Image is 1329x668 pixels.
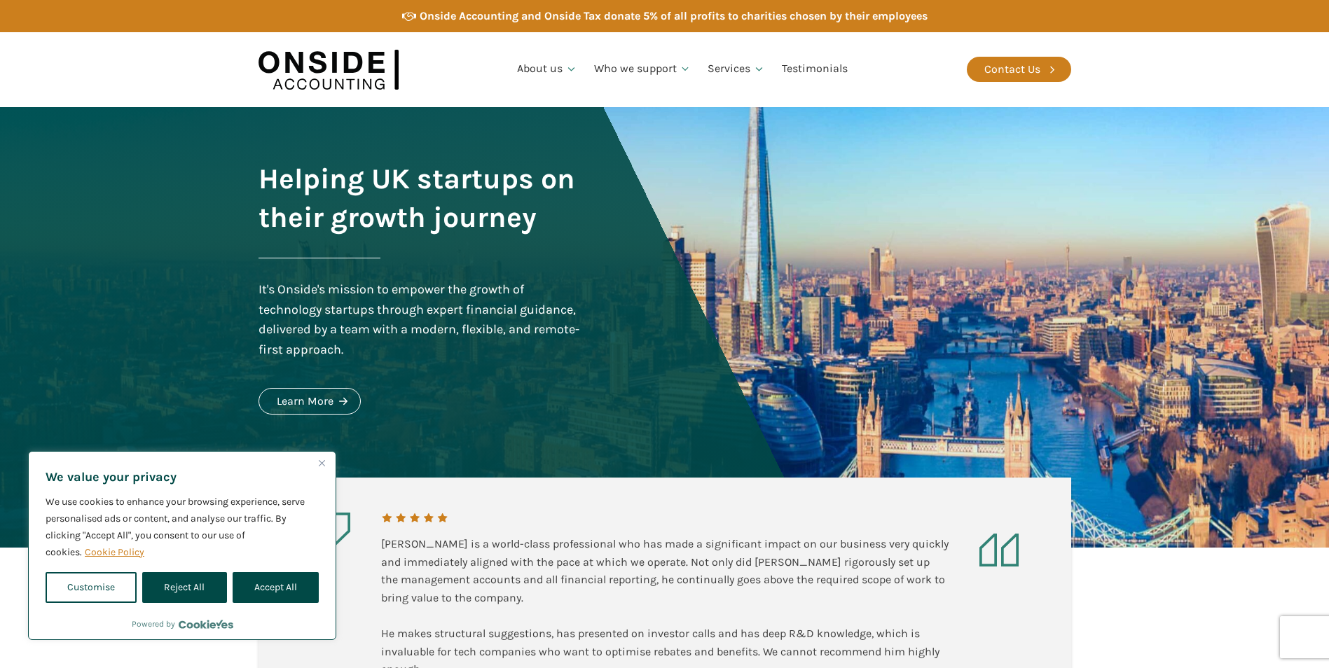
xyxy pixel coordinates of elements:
[509,46,586,93] a: About us
[233,572,319,603] button: Accept All
[46,572,137,603] button: Customise
[28,451,336,640] div: We value your privacy
[420,7,928,25] div: Onside Accounting and Onside Tax donate 5% of all profits to charities chosen by their employees
[313,454,330,471] button: Close
[46,468,319,485] p: We value your privacy
[259,388,361,415] a: Learn More
[46,494,319,561] p: We use cookies to enhance your browsing experience, serve personalised ads or content, and analys...
[179,620,233,629] a: Visit CookieYes website
[586,46,700,93] a: Who we support
[84,545,145,559] a: Cookie Policy
[259,160,584,237] h1: Helping UK startups on their growth journey
[277,392,333,410] div: Learn More
[984,60,1040,78] div: Contact Us
[132,617,233,631] div: Powered by
[259,43,399,97] img: Onside Accounting
[142,572,226,603] button: Reject All
[259,279,584,360] div: It's Onside's mission to empower the growth of technology startups through expert financial guida...
[319,460,325,466] img: Close
[699,46,773,93] a: Services
[773,46,856,93] a: Testimonials
[967,57,1071,82] a: Contact Us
